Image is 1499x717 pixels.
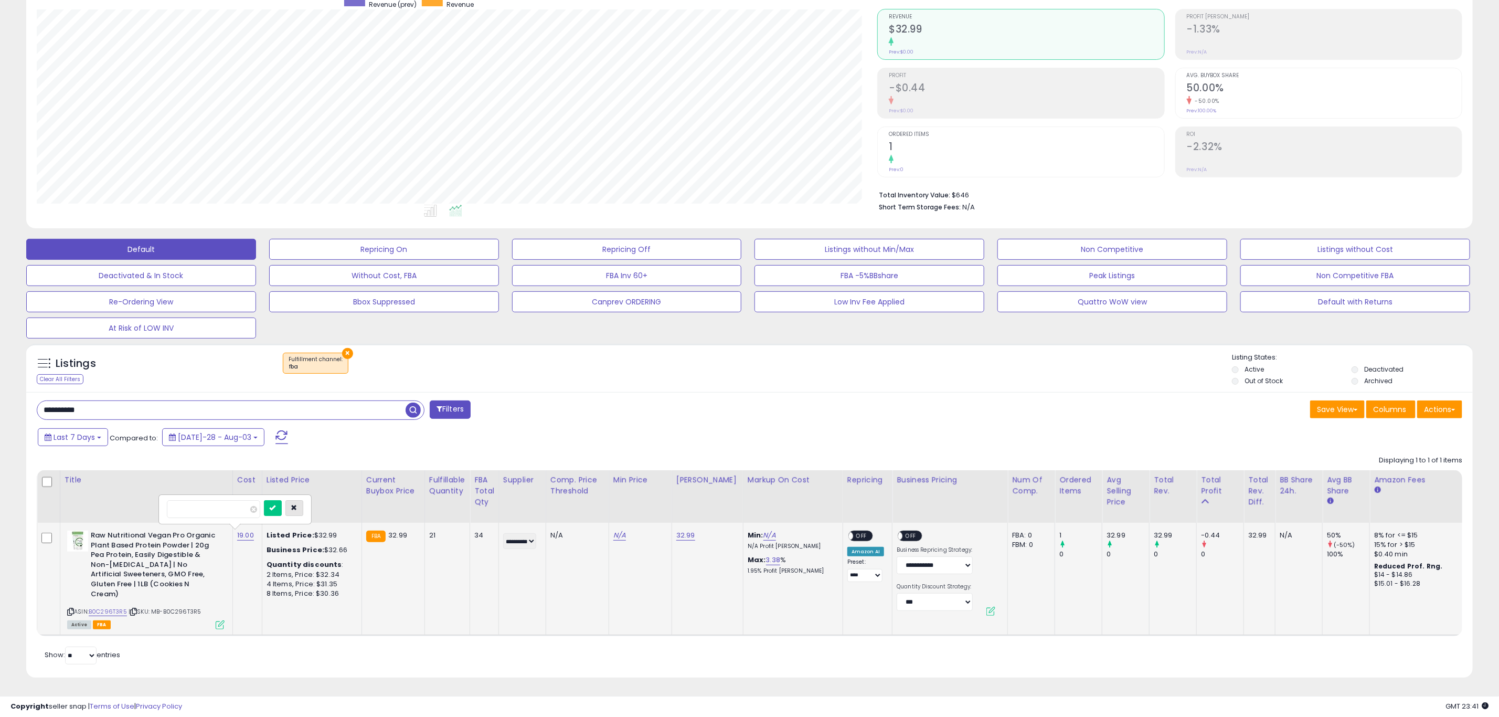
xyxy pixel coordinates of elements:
p: N/A Profit [PERSON_NAME] [748,543,835,550]
a: 19.00 [237,530,254,541]
span: Fulfillment channel : [289,355,343,371]
a: 3.38 [766,555,781,565]
div: Total Profit [1201,475,1239,497]
h2: 1 [889,141,1164,155]
span: ROI [1187,132,1462,138]
div: 32.99 [1248,531,1267,540]
h2: 50.00% [1187,82,1462,96]
div: Current Buybox Price [366,475,420,497]
div: Amazon AI [847,547,884,556]
div: Amazon Fees [1374,475,1465,486]
label: Archived [1364,376,1392,385]
button: Save View [1310,400,1365,418]
div: -0.44 [1201,531,1243,540]
span: N/A [962,202,975,212]
div: $32.66 [267,545,354,555]
div: 8 Items, Price: $30.36 [267,589,354,598]
button: Actions [1417,400,1462,418]
span: All listings currently available for purchase on Amazon [67,620,91,629]
div: $0.40 min [1374,550,1461,559]
div: 50% [1327,531,1369,540]
button: FBA Inv 60+ [512,265,742,286]
div: BB Share 24h. [1280,475,1318,497]
a: N/A [613,530,626,541]
div: Num of Comp. [1012,475,1050,497]
div: N/A [1280,531,1314,540]
div: Displaying 1 to 1 of 1 items [1379,456,1462,466]
div: Ordered Items [1059,475,1098,497]
span: FBA [93,620,111,629]
div: N/A [550,531,601,540]
button: Default with Returns [1240,291,1470,312]
h2: $32.99 [889,23,1164,37]
b: Raw Nutritional Vegan Pro Organic Plant Based Protein Powder | 20g Pea Protein, Easily Digestible... [91,531,218,602]
button: At Risk of LOW INV [26,318,256,339]
div: 34 [474,531,491,540]
span: Ordered Items [889,132,1164,138]
div: Total Rev. [1154,475,1192,497]
small: Prev: N/A [1187,166,1207,173]
small: -50.00% [1192,97,1220,105]
button: FBA -5%BBshare [754,265,984,286]
button: Low Inv Fee Applied [754,291,984,312]
button: Filters [430,400,471,419]
div: % [748,555,835,575]
div: Fulfillable Quantity [429,475,465,497]
button: Columns [1366,400,1416,418]
div: Title [65,475,228,486]
p: 1.95% Profit [PERSON_NAME] [748,567,835,575]
button: Listings without Cost [1240,239,1470,260]
label: Deactivated [1364,365,1404,374]
small: Prev: $0.00 [889,108,913,114]
div: FBM: 0 [1012,540,1047,550]
div: FBA: 0 [1012,531,1047,540]
button: Deactivated & In Stock [26,265,256,286]
div: Clear All Filters [37,374,83,384]
label: Business Repricing Strategy: [897,546,973,554]
div: Markup on Cost [748,475,838,486]
button: Re-Ordering View [26,291,256,312]
span: Profit [PERSON_NAME] [1187,14,1462,20]
div: 2 Items, Price: $32.34 [267,570,354,579]
button: Listings without Min/Max [754,239,984,260]
button: Repricing Off [512,239,742,260]
th: CSV column name: cust_attr_1_Supplier [498,470,546,523]
a: 32.99 [676,530,695,541]
small: Prev: $0.00 [889,49,913,55]
div: 0 [1154,550,1196,559]
span: Columns [1373,404,1406,415]
div: 0 [1201,550,1243,559]
span: Profit [889,73,1164,79]
a: Terms of Use [90,701,134,711]
button: Default [26,239,256,260]
button: Without Cost, FBA [269,265,499,286]
label: Out of Stock [1245,376,1283,385]
b: Business Price: [267,545,324,555]
b: Quantity discounts [267,560,342,570]
div: Supplier [503,475,541,486]
label: Active [1245,365,1264,374]
div: [PERSON_NAME] [676,475,739,486]
div: 32.99 [1107,531,1149,540]
div: Avg BB Share [1327,475,1365,497]
div: Min Price [613,475,667,486]
li: $646 [879,188,1454,201]
button: Bbox Suppressed [269,291,499,312]
div: Total Rev. Diff. [1248,475,1271,508]
small: Prev: N/A [1187,49,1207,55]
b: Reduced Prof. Rng. [1374,562,1443,571]
img: 312YW3afcBL._SL40_.jpg [67,531,88,552]
div: Cost [237,475,258,486]
div: 21 [429,531,462,540]
span: 2025-08-11 23:41 GMT [1445,701,1489,711]
div: Comp. Price Threshold [550,475,604,497]
button: Non Competitive [997,239,1227,260]
span: OFF [903,532,920,541]
button: Last 7 Days [38,428,108,446]
small: Avg BB Share. [1327,497,1333,506]
div: 8% for <= $15 [1374,531,1461,540]
span: Avg. Buybox Share [1187,73,1462,79]
b: Listed Price: [267,530,314,540]
div: Avg Selling Price [1107,475,1145,508]
div: $15.01 - $16.28 [1374,579,1461,588]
